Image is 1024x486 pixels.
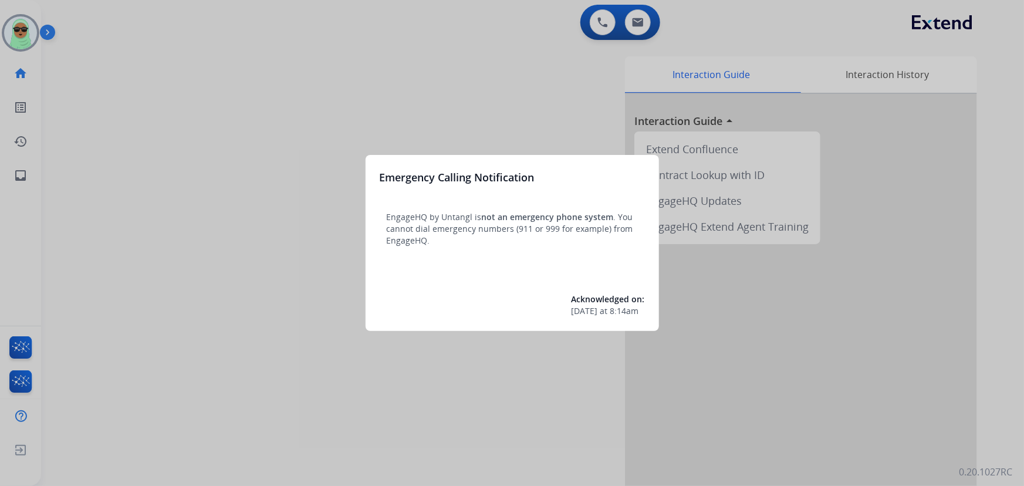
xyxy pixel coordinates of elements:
[572,293,645,305] span: Acknowledged on:
[572,305,598,317] span: [DATE]
[482,211,614,222] span: not an emergency phone system
[387,211,638,247] p: EngageHQ by Untangl is . You cannot dial emergency numbers (911 or 999 for example) from EngageHQ.
[610,305,639,317] span: 8:14am
[959,465,1012,479] p: 0.20.1027RC
[380,169,535,185] h3: Emergency Calling Notification
[572,305,645,317] div: at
